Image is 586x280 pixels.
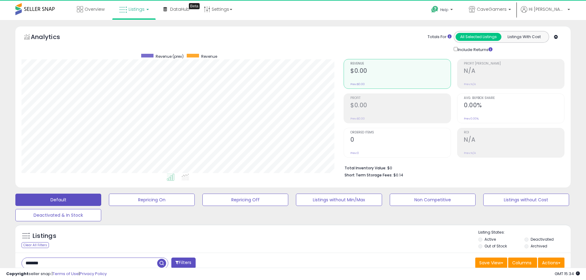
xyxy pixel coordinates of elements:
[170,6,189,12] span: DataHub
[22,242,49,248] div: Clear All Filters
[33,232,56,240] h5: Listings
[464,62,564,65] span: Profit [PERSON_NAME]
[501,33,547,41] button: Listings With Cost
[156,54,184,59] span: Revenue (prev)
[80,271,107,277] a: Privacy Policy
[345,165,386,171] b: Total Inventory Value:
[109,194,195,206] button: Repricing On
[531,243,547,249] label: Archived
[350,82,365,86] small: Prev: $0.00
[464,82,476,86] small: Prev: N/A
[464,131,564,134] span: ROI
[201,54,217,59] span: Revenue
[456,33,501,41] button: All Selected Listings
[478,230,571,235] p: Listing States:
[15,209,101,221] button: Deactivated & In Stock
[6,271,107,277] div: seller snap | |
[521,6,570,20] a: Hi [PERSON_NAME]
[350,136,451,144] h2: 0
[538,258,564,268] button: Actions
[531,237,554,242] label: Deactivated
[350,67,451,76] h2: $0.00
[171,258,195,268] button: Filters
[464,67,564,76] h2: N/A
[31,33,72,43] h5: Analytics
[296,194,382,206] button: Listings without Min/Max
[393,172,403,178] span: $0.14
[202,194,288,206] button: Repricing Off
[390,194,476,206] button: Non Competitive
[512,260,532,266] span: Columns
[345,164,560,171] li: $0
[350,131,451,134] span: Ordered Items
[428,34,452,40] div: Totals For
[189,3,200,9] div: Tooltip anchor
[484,237,496,242] label: Active
[431,6,439,13] i: Get Help
[440,7,448,12] span: Help
[477,6,507,12] span: CaveGamers
[484,243,507,249] label: Out of Stock
[426,1,459,20] a: Help
[350,151,359,155] small: Prev: 0
[464,117,479,120] small: Prev: 0.00%
[483,194,569,206] button: Listings without Cost
[464,102,564,110] h2: 0.00%
[464,97,564,100] span: Avg. Buybox Share
[6,271,29,277] strong: Copyright
[464,136,564,144] h2: N/A
[350,62,451,65] span: Revenue
[350,97,451,100] span: Profit
[508,258,537,268] button: Columns
[529,6,566,12] span: Hi [PERSON_NAME]
[15,194,101,206] button: Default
[53,271,79,277] a: Terms of Use
[555,271,580,277] span: 2025-10-8 15:34 GMT
[350,117,365,120] small: Prev: $0.00
[350,102,451,110] h2: $0.00
[449,46,500,53] div: Include Returns
[475,258,507,268] button: Save View
[129,6,145,12] span: Listings
[345,172,393,178] b: Short Term Storage Fees:
[464,151,476,155] small: Prev: N/A
[85,6,105,12] span: Overview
